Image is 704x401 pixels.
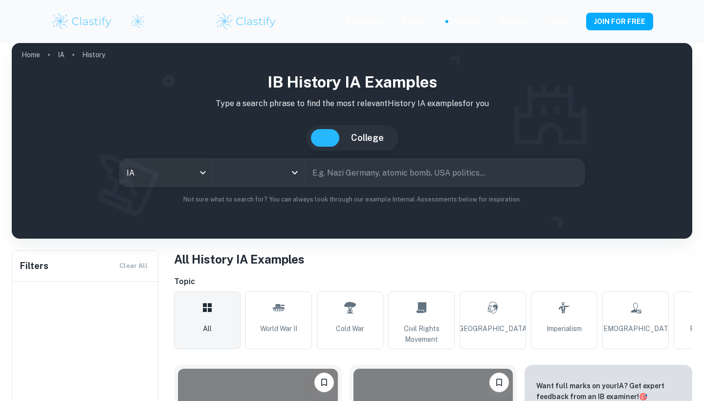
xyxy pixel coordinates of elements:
[58,48,65,62] a: IA
[215,12,277,31] img: Clastify logo
[489,373,509,392] button: Please log in to bookmark exemplars
[573,19,578,24] button: Help and Feedback
[51,12,113,31] img: Clastify logo
[20,70,684,94] h1: IB History IA examples
[586,13,653,30] button: JOIN FOR FREE
[125,14,145,29] a: Clastify logo
[12,43,692,239] img: profile cover
[547,323,582,334] span: Imperialism
[547,16,566,27] a: Login
[120,159,212,186] div: IA
[314,373,334,392] button: Please log in to bookmark exemplars
[20,98,684,110] p: Type a search phrase to find the most relevant History IA examples for you
[306,159,566,186] input: E.g. Nazi Germany, atomic bomb, USA politics...
[457,323,529,334] span: [GEOGRAPHIC_DATA]
[174,276,692,288] h6: Topic
[450,16,480,27] a: Tutoring
[260,323,297,334] span: World War II
[500,16,527,27] a: Schools
[347,16,383,27] p: Exemplars
[20,195,684,204] p: Not sure what to search for? You can always look through our example Internal Assessments below f...
[311,129,339,147] button: IB
[82,49,105,60] p: History
[22,48,40,62] a: Home
[341,129,394,147] button: College
[131,14,145,29] img: Clastify logo
[336,323,364,334] span: Cold War
[402,16,426,27] p: Review
[596,323,675,334] span: [DEMOGRAPHIC_DATA]
[288,166,302,179] button: Open
[639,393,647,401] span: 🎯
[570,169,577,177] button: Search
[203,323,212,334] span: All
[393,323,450,345] span: Civil Rights Movement
[20,259,48,273] h6: Filters
[174,250,692,268] h1: All History IA Examples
